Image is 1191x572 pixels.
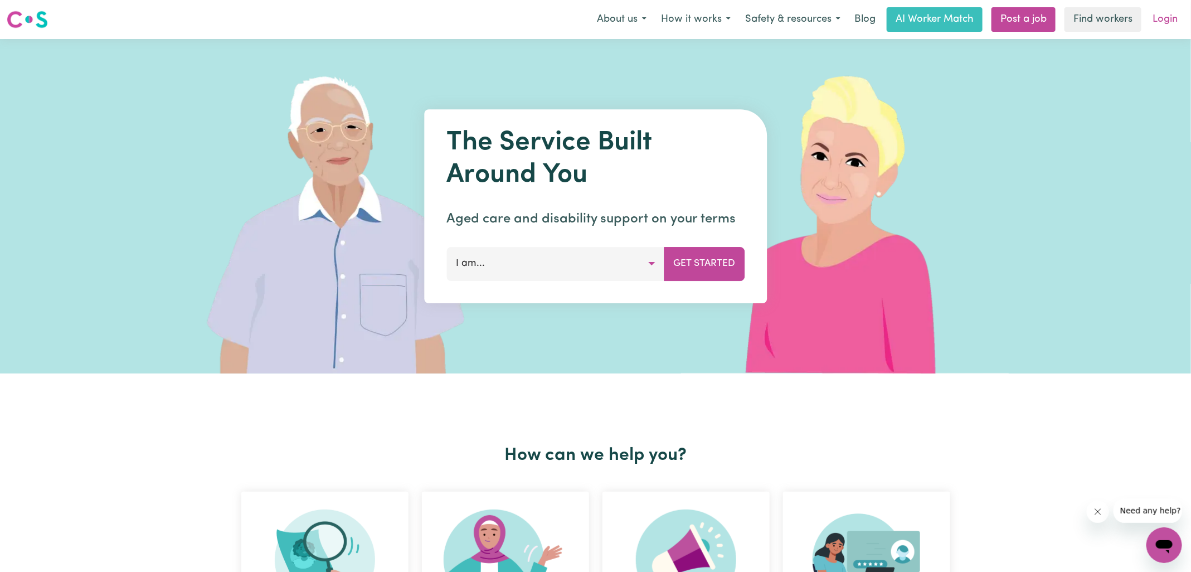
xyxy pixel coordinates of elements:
a: Login [1146,7,1184,32]
p: Aged care and disability support on your terms [446,209,745,229]
button: Safety & resources [738,8,848,31]
h2: How can we help you? [235,445,957,466]
button: About us [590,8,654,31]
iframe: Button to launch messaging window [1146,527,1182,563]
button: How it works [654,8,738,31]
a: Blog [848,7,882,32]
button: I am... [446,247,664,280]
button: Get Started [664,247,745,280]
img: Careseekers logo [7,9,48,30]
a: Post a job [991,7,1056,32]
iframe: Close message [1087,501,1109,523]
a: Careseekers logo [7,7,48,32]
a: AI Worker Match [887,7,983,32]
a: Find workers [1064,7,1141,32]
iframe: Message from company [1114,498,1182,523]
h1: The Service Built Around You [446,127,745,191]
